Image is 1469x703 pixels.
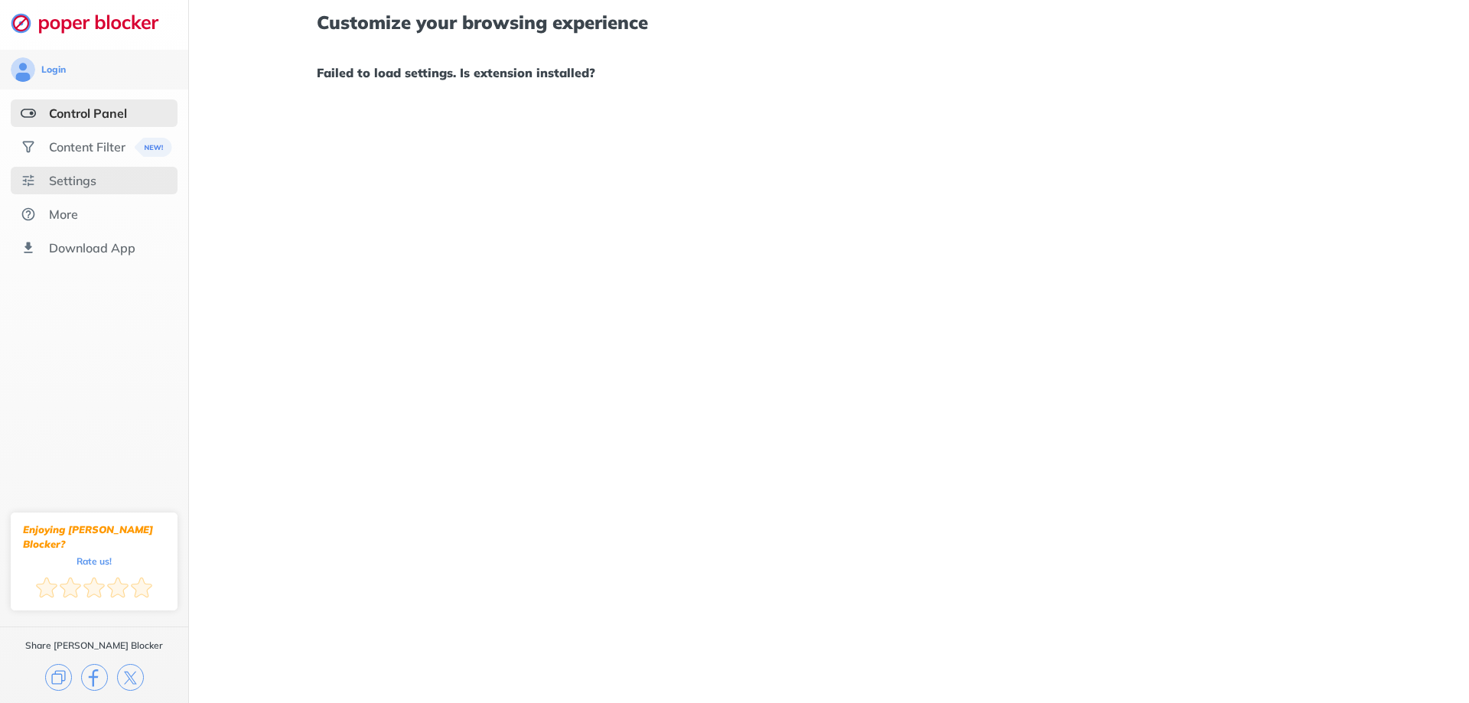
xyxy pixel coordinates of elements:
div: Settings [49,173,96,188]
div: Share [PERSON_NAME] Blocker [25,640,163,652]
img: download-app.svg [21,240,36,255]
img: settings.svg [21,173,36,188]
h1: Customize your browsing experience [317,12,1340,32]
div: Control Panel [49,106,127,121]
div: Login [41,63,66,76]
div: Content Filter [49,139,125,155]
img: x.svg [117,664,144,691]
div: Enjoying [PERSON_NAME] Blocker? [23,522,165,552]
img: features-selected.svg [21,106,36,121]
img: avatar.svg [11,57,35,82]
img: facebook.svg [81,664,108,691]
img: logo-webpage.svg [11,12,175,34]
img: social.svg [21,139,36,155]
img: menuBanner.svg [135,138,172,157]
div: Download App [49,240,135,255]
div: More [49,207,78,222]
img: copy.svg [45,664,72,691]
div: Rate us! [77,558,112,565]
h1: Failed to load settings. Is extension installed? [317,63,1340,83]
img: about.svg [21,207,36,222]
